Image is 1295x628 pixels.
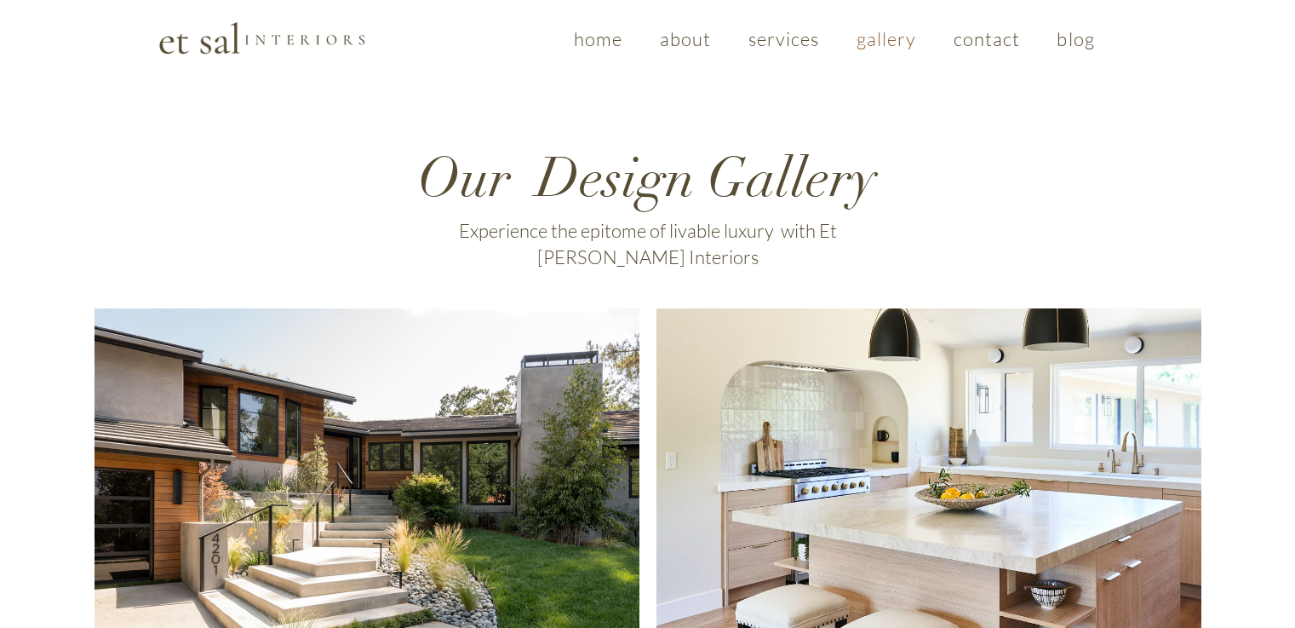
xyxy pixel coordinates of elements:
[645,19,726,59] a: about
[418,145,877,212] span: Our Design Gallery
[938,19,1035,59] a: contact
[559,19,638,59] a: home
[459,219,837,268] span: Experience the epitome of livable luxury with Et [PERSON_NAME] Interiors
[733,19,834,59] a: services
[857,27,917,50] span: gallery
[574,27,622,50] span: home
[748,27,820,50] span: services
[748,480,1107,501] span: Santa [PERSON_NAME] Organic Modern
[841,19,931,59] a: gallery
[1042,19,1110,59] a: blog
[265,480,466,501] span: [GEOGRAPHIC_DATA]
[158,20,366,55] img: Et Sal Logo
[559,19,1110,59] nav: Site
[954,27,1021,50] span: contact
[1057,27,1094,50] span: blog
[660,27,712,50] span: about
